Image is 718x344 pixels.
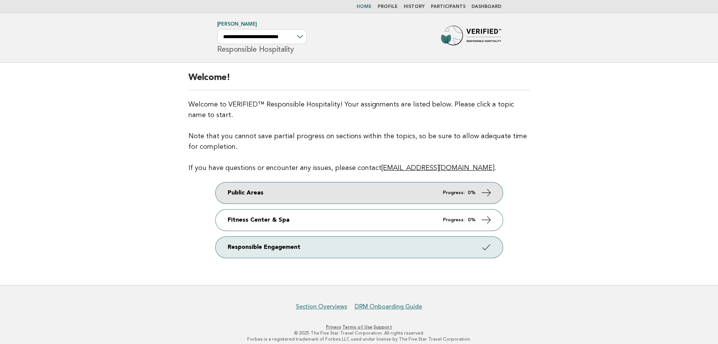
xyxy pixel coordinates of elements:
a: Support [374,324,392,330]
strong: 0% [468,190,476,195]
a: Public Areas Progress: 0% [216,182,503,204]
em: Progress: [443,218,465,222]
a: History [404,5,425,9]
a: Terms of Use [342,324,372,330]
a: Section Overviews [296,303,347,310]
p: · · [129,324,590,330]
a: Profile [378,5,398,9]
em: Progress: [443,190,465,195]
strong: 0% [468,218,476,222]
img: Forbes Travel Guide [441,26,501,50]
a: Home [357,5,372,9]
p: Forbes is a registered trademark of Forbes LLC used under license by The Five Star Travel Corpora... [129,336,590,342]
a: [EMAIL_ADDRESS][DOMAIN_NAME] [381,165,494,171]
p: Welcome to VERIFIED™ Responsible Hospitality! Your assignments are listed below. Please click a t... [188,99,530,173]
a: [PERSON_NAME] [217,22,257,27]
a: Privacy [326,324,341,330]
a: Fitness Center & Spa Progress: 0% [216,210,503,231]
a: DRM Onboarding Guide [355,303,422,310]
a: Responsible Engagement [216,237,503,258]
h2: Welcome! [188,72,530,90]
p: © 2025 The Five Star Travel Corporation. All rights reserved. [129,330,590,336]
a: Dashboard [472,5,501,9]
h1: Responsible Hospitality [217,22,307,53]
a: Participants [431,5,465,9]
